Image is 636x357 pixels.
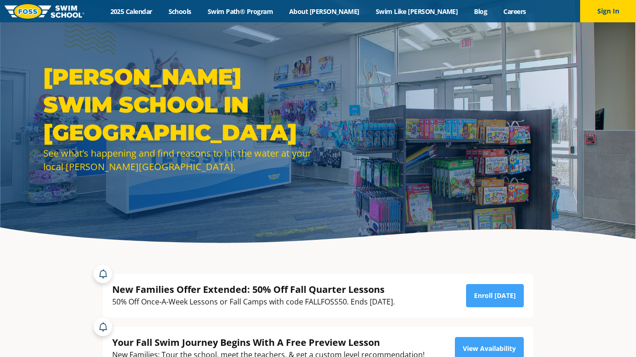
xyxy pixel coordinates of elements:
a: Enroll [DATE] [466,284,524,307]
a: Swim Path® Program [199,7,281,16]
a: Careers [495,7,534,16]
a: Blog [466,7,495,16]
a: Schools [160,7,199,16]
div: 50% Off Once-A-Week Lessons or Fall Camps with code FALLFOSS50. Ends [DATE]. [112,296,395,308]
h1: [PERSON_NAME] Swim School in [GEOGRAPHIC_DATA] [43,63,313,146]
div: New Families Offer Extended: 50% Off Fall Quarter Lessons [112,283,395,296]
a: About [PERSON_NAME] [281,7,368,16]
img: FOSS Swim School Logo [5,4,84,19]
a: Swim Like [PERSON_NAME] [367,7,466,16]
div: See what’s happening and find reasons to hit the water at your local [PERSON_NAME][GEOGRAPHIC_DATA]. [43,146,313,173]
div: Your Fall Swim Journey Begins With A Free Preview Lesson [112,336,425,349]
a: 2025 Calendar [102,7,160,16]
